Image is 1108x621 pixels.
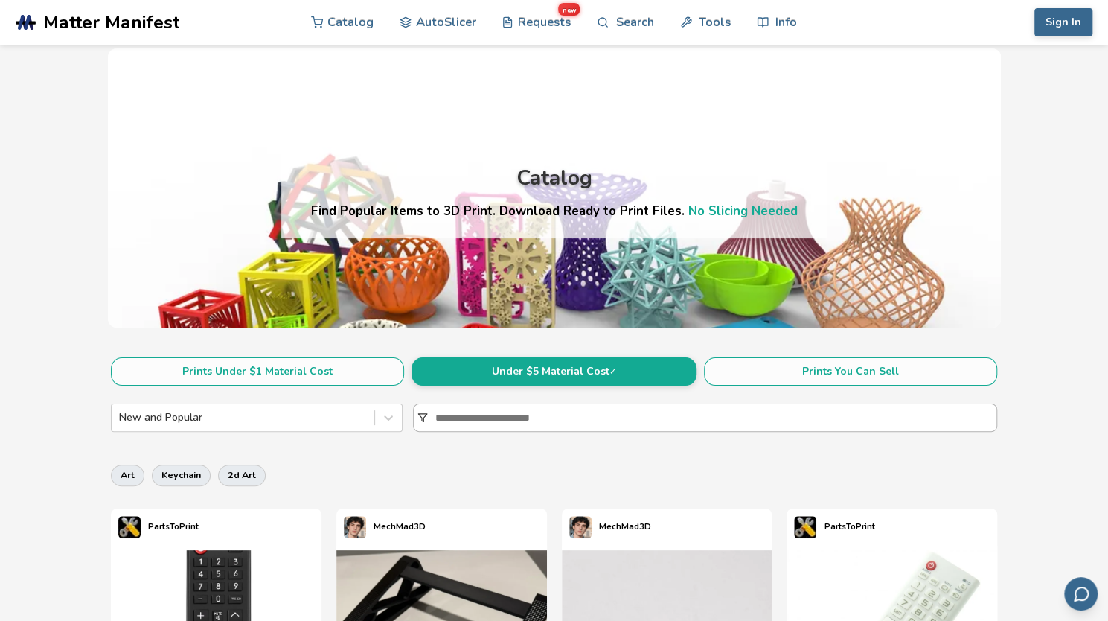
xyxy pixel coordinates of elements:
[119,412,122,424] input: New and Popular
[311,203,798,220] h4: Find Popular Items to 3D Print. Download Ready to Print Files.
[516,167,592,190] div: Catalog
[558,3,580,16] span: new
[111,509,206,546] a: PartsToPrint's profilePartsToPrint
[344,516,366,538] img: MechMad3D's profile
[1034,8,1092,36] button: Sign In
[704,357,997,386] button: Prints You Can Sell
[152,465,211,485] button: keychain
[374,519,426,535] p: MechMad3D
[688,203,798,220] a: No Slicing Needed
[599,519,651,535] p: MechMad3D
[412,357,696,386] button: Under $5 Material Cost✓
[118,516,141,538] img: PartsToPrint's profile
[794,516,816,538] img: PartsToPrint's profile
[569,516,592,538] img: MechMad3D's profile
[824,519,874,535] p: PartsToPrint
[1064,577,1098,611] button: Send feedback via email
[562,509,659,546] a: MechMad3D's profileMechMad3D
[148,519,199,535] p: PartsToPrint
[111,465,144,485] button: art
[787,509,882,546] a: PartsToPrint's profilePartsToPrint
[218,465,266,485] button: 2d art
[43,12,179,33] span: Matter Manifest
[111,357,404,386] button: Prints Under $1 Material Cost
[336,509,433,546] a: MechMad3D's profileMechMad3D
